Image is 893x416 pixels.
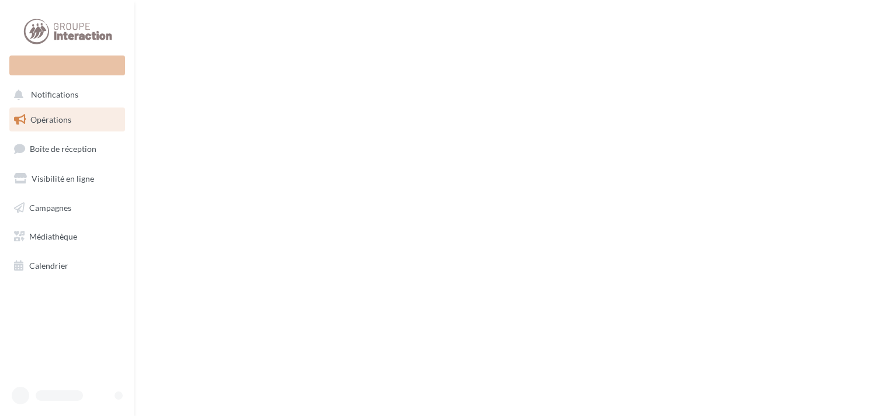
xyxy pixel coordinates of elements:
[7,196,127,220] a: Campagnes
[7,167,127,191] a: Visibilité en ligne
[9,56,125,75] div: Nouvelle campagne
[30,144,96,154] span: Boîte de réception
[29,261,68,271] span: Calendrier
[7,254,127,278] a: Calendrier
[29,231,77,241] span: Médiathèque
[30,115,71,124] span: Opérations
[7,108,127,132] a: Opérations
[32,174,94,183] span: Visibilité en ligne
[7,224,127,249] a: Médiathèque
[7,136,127,161] a: Boîte de réception
[31,90,78,100] span: Notifications
[29,202,71,212] span: Campagnes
